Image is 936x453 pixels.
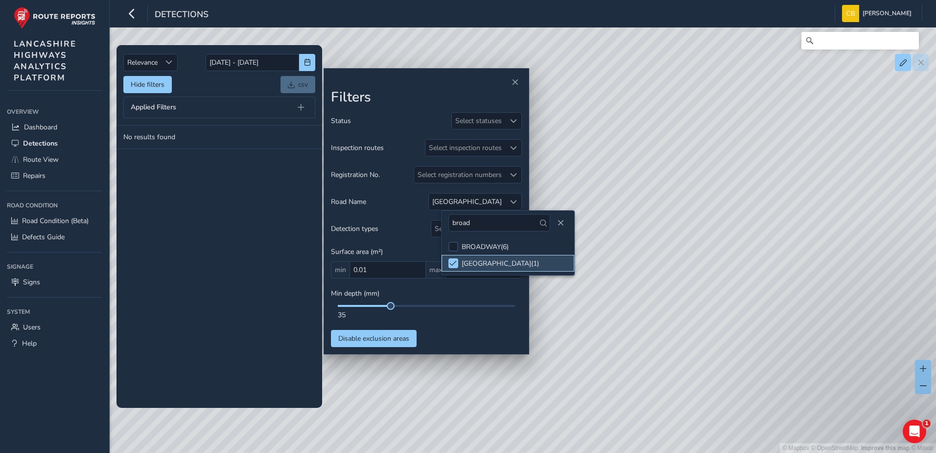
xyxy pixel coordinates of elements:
[462,259,539,268] div: [GEOGRAPHIC_DATA] ( 1 )
[7,304,102,319] div: System
[22,339,37,348] span: Help
[7,229,102,245] a: Defects Guide
[331,170,380,179] span: Registration No.
[508,75,522,89] button: Close
[7,259,102,274] div: Signage
[124,54,161,71] span: Relevance
[23,277,40,287] span: Signs
[414,167,505,183] div: Select registration numbers
[281,76,315,93] a: csv
[22,232,65,242] span: Defects Guide
[801,32,919,50] input: Search
[7,151,102,168] a: Route View
[426,261,445,278] span: max
[331,89,522,106] h2: Filters
[462,242,509,252] div: BROADWAY ( 6 )
[7,119,102,135] a: Dashboard
[842,5,915,22] button: [PERSON_NAME]
[14,7,95,29] img: rr logo
[7,213,102,229] a: Road Condition (Beta)
[117,126,322,149] td: No results found
[331,261,350,278] span: min
[350,261,426,278] input: 0
[7,335,102,352] a: Help
[155,8,209,22] span: Detections
[23,139,58,148] span: Detections
[22,216,89,226] span: Road Condition (Beta)
[452,113,505,129] div: Select statuses
[331,143,384,152] span: Inspection routes
[903,420,926,443] iframe: Intercom live chat
[7,274,102,290] a: Signs
[7,135,102,151] a: Detections
[14,38,76,83] span: LANCASHIRE HIGHWAYS ANALYTICS PLATFORM
[923,420,931,428] span: 1
[863,5,912,22] span: [PERSON_NAME]
[23,323,41,332] span: Users
[123,76,172,93] button: Hide filters
[425,140,505,156] div: Select inspection routes
[23,155,59,164] span: Route View
[131,104,176,111] span: Applied Filters
[431,221,505,237] div: Select detection types
[7,104,102,119] div: Overview
[331,247,383,256] span: Surface area (m²)
[331,116,351,126] span: Status
[24,123,57,132] span: Dashboard
[7,198,102,213] div: Road Condition
[7,168,102,184] a: Repairs
[338,310,515,320] div: 35
[331,289,379,298] span: Min depth (mm)
[331,197,366,206] span: Road Name
[842,5,859,22] img: diamond-layout
[7,319,102,335] a: Users
[23,171,46,180] span: Repairs
[161,54,177,71] div: Sort by Date
[331,224,378,233] span: Detection types
[432,197,502,206] div: [GEOGRAPHIC_DATA]
[331,330,417,347] button: Disable exclusion areas
[554,216,567,230] button: Close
